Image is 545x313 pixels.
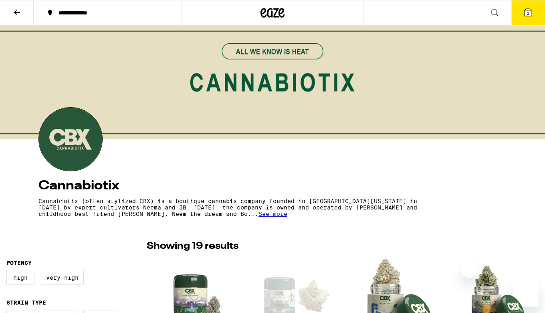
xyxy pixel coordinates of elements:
[147,240,238,253] p: Showing 19 results
[6,271,34,285] label: High
[6,260,32,266] legend: Potency
[38,179,507,192] h4: Cannabiotix
[513,281,539,307] iframe: Button to launch messaging window
[41,271,84,285] label: Very High
[39,108,102,171] img: Cannabiotix logo
[461,262,477,278] iframe: Close message
[38,198,436,217] p: Cannabiotix (often stylized CBX) is a boutique cannabis company founded in [GEOGRAPHIC_DATA][US_S...
[258,211,287,217] span: See more
[6,299,46,306] legend: Strain Type
[511,0,545,25] button: 2
[527,11,529,16] span: 2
